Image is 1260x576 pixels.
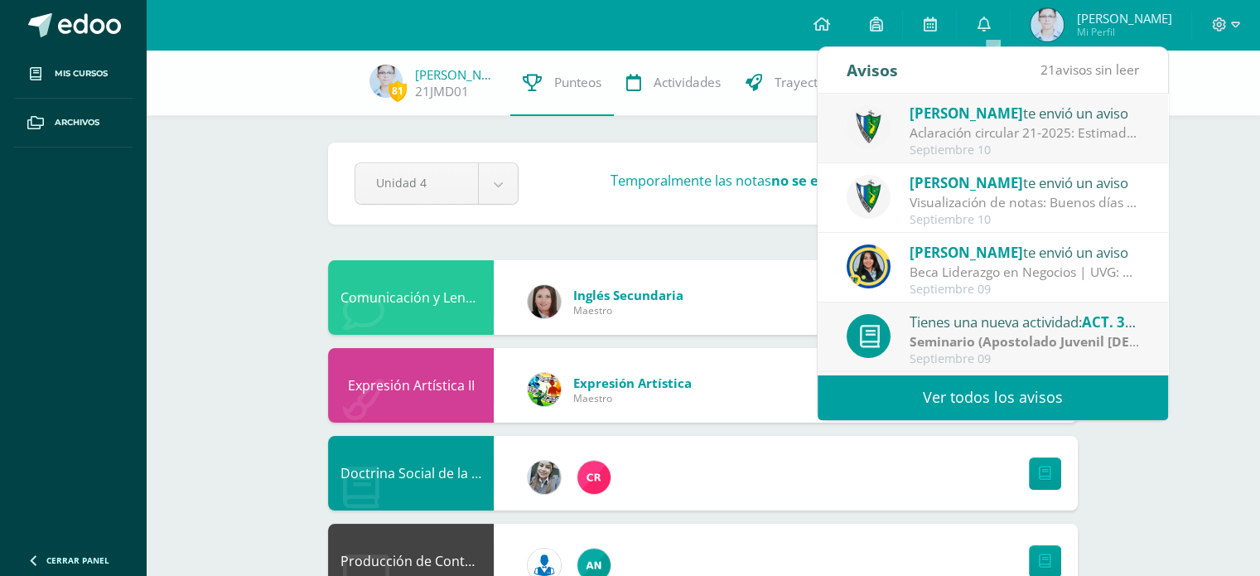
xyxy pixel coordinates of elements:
[910,143,1140,157] div: Septiembre 10
[910,173,1023,192] span: [PERSON_NAME]
[910,104,1023,123] span: [PERSON_NAME]
[847,244,891,288] img: 9385da7c0ece523bc67fca2554c96817.png
[13,50,133,99] a: Mis cursos
[847,105,891,149] img: 9f174a157161b4ddbe12118a61fed988.png
[328,260,494,335] div: Comunicación y Lenguaje L3 Inglés
[733,50,853,116] a: Trayectoria
[573,375,692,391] span: Expresión Artística
[910,283,1140,297] div: Septiembre 09
[1076,10,1171,27] span: [PERSON_NAME]
[910,243,1023,262] span: [PERSON_NAME]
[910,172,1140,193] div: te envió un aviso
[355,163,518,204] a: Unidad 4
[910,332,1140,351] div: | Zona
[775,74,841,91] span: Trayectoria
[910,123,1140,143] div: Aclaración circular 21-2025: Estimados padres y estudiantes, es un gusto saludarlos. Únicamente c...
[611,172,973,190] h3: Temporalmente las notas .
[573,287,683,303] span: Inglés Secundaria
[573,303,683,317] span: Maestro
[910,213,1140,227] div: Septiembre 10
[46,554,109,566] span: Cerrar panel
[369,65,403,98] img: 840e47d4d182e438aac412ae8425ac5b.png
[910,311,1140,332] div: Tienes una nueva actividad:
[13,99,133,148] a: Archivos
[573,391,692,405] span: Maestro
[577,461,611,494] img: 866c3f3dc5f3efb798120d7ad13644d9.png
[55,67,108,80] span: Mis cursos
[910,241,1140,263] div: te envió un aviso
[55,116,99,129] span: Archivos
[328,436,494,511] div: Doctrina Social de la Iglesia
[1040,61,1139,79] span: avisos sin leer
[389,80,407,101] span: 81
[415,83,469,100] a: 21JMD01
[847,47,898,93] div: Avisos
[554,74,601,91] span: Punteos
[818,375,1168,420] a: Ver todos los avisos
[1031,8,1064,41] img: 840e47d4d182e438aac412ae8425ac5b.png
[328,348,494,423] div: Expresión Artística II
[654,74,721,91] span: Actividades
[614,50,733,116] a: Actividades
[910,263,1140,282] div: Beca Liderazgo en Negocios | UVG: Gusto en saludarlos chicos, que estén brillando en su práctica....
[847,175,891,219] img: 9f174a157161b4ddbe12118a61fed988.png
[1040,61,1055,79] span: 21
[528,285,561,318] img: 8af0450cf43d44e38c4a1497329761f3.png
[910,193,1140,212] div: Visualización de notas: Buenos días estimados padres y estudiantes, es un gusto saludarlos. Por e...
[415,66,498,83] a: [PERSON_NAME]
[910,102,1140,123] div: te envió un aviso
[771,172,969,190] strong: no se encuentran disponibles
[1076,25,1171,39] span: Mi Perfil
[910,352,1140,366] div: Septiembre 09
[376,163,457,202] span: Unidad 4
[510,50,614,116] a: Punteos
[528,373,561,406] img: 159e24a6ecedfdf8f489544946a573f0.png
[528,461,561,494] img: cba4c69ace659ae4cf02a5761d9a2473.png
